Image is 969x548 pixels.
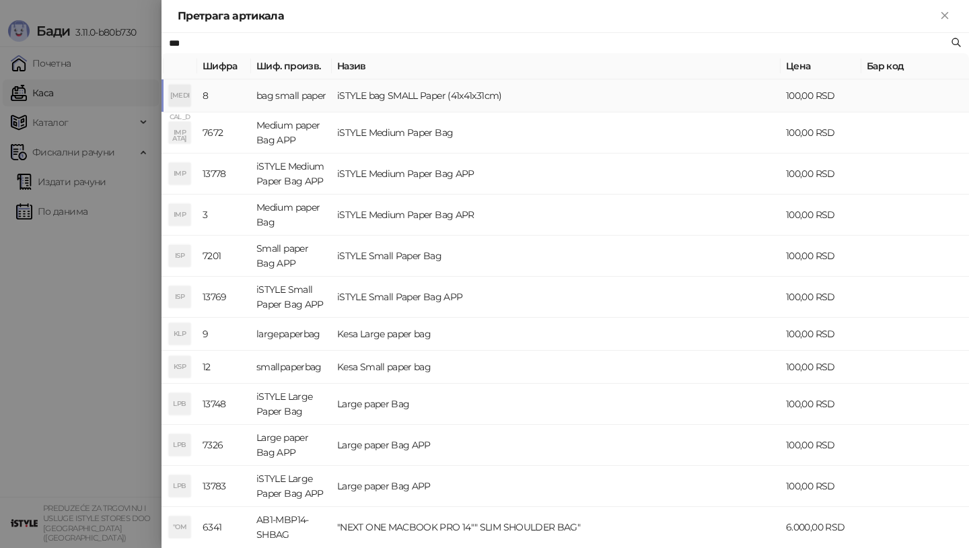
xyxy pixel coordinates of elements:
td: iSTYLE bag SMALL Paper (41x41x31cm) [332,79,781,112]
div: ISP [169,286,190,308]
td: 3 [197,195,251,236]
td: 13778 [197,153,251,195]
td: 13783 [197,466,251,507]
td: 100,00 RSD [781,425,861,466]
div: LPB [169,393,190,415]
td: iSTYLE Medium Paper Bag APP [251,153,332,195]
div: IMP [169,122,190,143]
td: iSTYLE Medium Paper Bag APR [332,195,781,236]
td: 100,00 RSD [781,384,861,425]
td: smallpaperbag [251,351,332,384]
td: largepaperbag [251,318,332,351]
td: iSTYLE Small Paper Bag APP [251,277,332,318]
td: iSTYLE Medium Paper Bag APP [332,153,781,195]
td: "NEXT ONE MACBOOK PRO 14"" SLIM SHOULDER BAG" [332,507,781,548]
td: 100,00 RSD [781,277,861,318]
td: Kesa Small paper bag [332,351,781,384]
td: 7201 [197,236,251,277]
th: Бар код [861,53,969,79]
div: LPB [169,475,190,497]
td: 8 [197,79,251,112]
td: Large paper Bag [332,384,781,425]
td: Medium paper Bag APP [251,112,332,153]
td: AB1-MBP14-SHBAG [251,507,332,548]
div: "OM [169,516,190,538]
td: 13748 [197,384,251,425]
td: 9 [197,318,251,351]
div: IMP [169,204,190,226]
td: Large paper Bag APP [332,466,781,507]
td: Large paper Bag APP [251,425,332,466]
td: 100,00 RSD [781,195,861,236]
td: 7326 [197,425,251,466]
td: 6341 [197,507,251,548]
button: Close [937,8,953,24]
td: Large paper Bag APP [332,425,781,466]
th: Шиф. произв. [251,53,332,79]
td: 100,00 RSD [781,466,861,507]
div: ISP [169,245,190,267]
th: Назив [332,53,781,79]
td: bag small paper [251,79,332,112]
td: iSTYLE Large Paper Bag [251,384,332,425]
div: [MEDICAL_DATA] [169,85,190,106]
td: 7672 [197,112,251,153]
td: Medium paper Bag [251,195,332,236]
td: 100,00 RSD [781,318,861,351]
td: 13769 [197,277,251,318]
td: 100,00 RSD [781,112,861,153]
td: Small paper Bag APP [251,236,332,277]
td: 100,00 RSD [781,351,861,384]
div: KSP [169,356,190,378]
th: Цена [781,53,861,79]
td: iSTYLE Small Paper Bag APP [332,277,781,318]
div: Претрага артикала [178,8,937,24]
div: IMP [169,163,190,184]
td: 100,00 RSD [781,153,861,195]
td: 12 [197,351,251,384]
td: 100,00 RSD [781,79,861,112]
div: LPB [169,434,190,456]
td: 6.000,00 RSD [781,507,861,548]
td: iSTYLE Small Paper Bag [332,236,781,277]
div: KLP [169,323,190,345]
td: iSTYLE Large Paper Bag APP [251,466,332,507]
th: Шифра [197,53,251,79]
td: Kesa Large paper bag [332,318,781,351]
td: 100,00 RSD [781,236,861,277]
td: iSTYLE Medium Paper Bag [332,112,781,153]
